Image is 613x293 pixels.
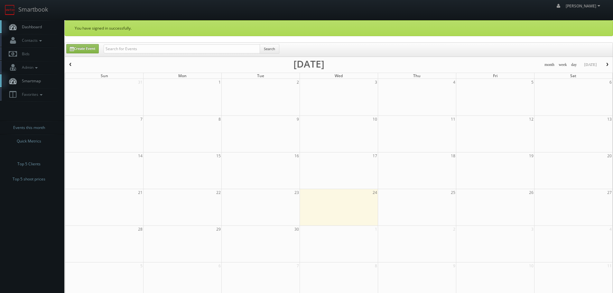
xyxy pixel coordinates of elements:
span: Mon [178,73,187,78]
span: Top 5 shoot prices [13,176,45,182]
button: month [542,61,557,69]
span: 30 [294,226,300,233]
span: 6 [609,79,612,86]
span: 26 [528,189,534,196]
span: 12 [528,116,534,123]
span: 1 [374,226,378,233]
span: Quick Metrics [17,138,41,144]
span: Events this month [13,124,45,131]
span: Dashboard [19,24,42,30]
span: Thu [413,73,421,78]
span: 16 [294,152,300,159]
span: 24 [372,189,378,196]
a: Create Event [66,44,99,53]
span: 21 [137,189,143,196]
span: 5 [140,262,143,269]
span: Contacts [19,38,43,43]
span: 14 [137,152,143,159]
span: 27 [607,189,612,196]
button: [DATE] [582,61,599,69]
button: Search [260,44,279,54]
span: 10 [528,262,534,269]
span: 4 [609,226,612,233]
span: Wed [335,73,343,78]
span: 20 [607,152,612,159]
span: Top 5 Clients [17,161,41,167]
span: 2 [296,79,300,86]
span: Sun [101,73,108,78]
span: 7 [140,116,143,123]
span: 9 [296,116,300,123]
span: 13 [607,116,612,123]
button: week [556,61,569,69]
span: 8 [374,262,378,269]
span: 22 [216,189,221,196]
button: day [569,61,579,69]
span: Smartmap [19,78,41,84]
span: 1 [218,79,221,86]
span: 4 [452,79,456,86]
span: 5 [531,79,534,86]
span: 19 [528,152,534,159]
span: 31 [137,79,143,86]
span: 11 [450,116,456,123]
span: 6 [218,262,221,269]
span: 23 [294,189,300,196]
span: Fri [493,73,497,78]
span: 10 [372,116,378,123]
span: 8 [218,116,221,123]
span: 17 [372,152,378,159]
span: 3 [374,79,378,86]
h2: [DATE] [293,61,324,67]
span: 7 [296,262,300,269]
span: 29 [216,226,221,233]
span: 11 [607,262,612,269]
span: Favorites [19,92,44,97]
span: Sat [570,73,576,78]
span: Tue [257,73,264,78]
span: 9 [452,262,456,269]
span: 28 [137,226,143,233]
span: 18 [450,152,456,159]
img: smartbook-logo.png [5,5,15,15]
span: Bids [19,51,30,57]
span: 15 [216,152,221,159]
span: 3 [531,226,534,233]
p: You have signed in successfully. [75,25,603,31]
span: 2 [452,226,456,233]
input: Search for Events [104,44,260,53]
span: 25 [450,189,456,196]
span: Admin [19,65,39,70]
span: [PERSON_NAME] [566,3,602,9]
